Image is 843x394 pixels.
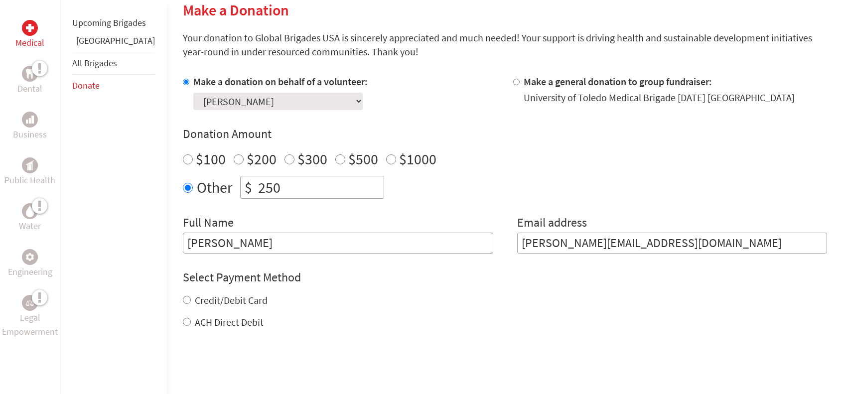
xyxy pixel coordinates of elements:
[72,57,117,69] a: All Brigades
[183,126,827,142] h4: Donation Amount
[193,75,368,88] label: Make a donation on behalf of a volunteer:
[19,219,41,233] p: Water
[72,12,155,34] li: Upcoming Brigades
[348,149,378,168] label: $500
[196,149,226,168] label: $100
[8,265,52,279] p: Engineering
[26,300,34,306] img: Legal Empowerment
[22,157,38,173] div: Public Health
[22,66,38,82] div: Dental
[297,149,327,168] label: $300
[19,203,41,233] a: WaterWater
[247,149,277,168] label: $200
[4,173,55,187] p: Public Health
[15,20,44,50] a: MedicalMedical
[22,20,38,36] div: Medical
[26,24,34,32] img: Medical
[2,311,58,339] p: Legal Empowerment
[72,34,155,52] li: Guatemala
[399,149,436,168] label: $1000
[26,69,34,78] img: Dental
[76,35,155,46] a: [GEOGRAPHIC_DATA]
[13,112,47,141] a: BusinessBusiness
[4,157,55,187] a: Public HealthPublic Health
[22,203,38,219] div: Water
[256,176,384,198] input: Enter Amount
[183,31,827,59] p: Your donation to Global Brigades USA is sincerely appreciated and much needed! Your support is dr...
[22,112,38,128] div: Business
[72,52,155,75] li: All Brigades
[524,75,712,88] label: Make a general donation to group fundraiser:
[26,205,34,217] img: Water
[197,176,232,199] label: Other
[26,116,34,124] img: Business
[195,294,268,306] label: Credit/Debit Card
[183,233,493,254] input: Enter Full Name
[72,17,146,28] a: Upcoming Brigades
[22,249,38,265] div: Engineering
[22,295,38,311] div: Legal Empowerment
[183,215,234,233] label: Full Name
[13,128,47,141] p: Business
[26,253,34,261] img: Engineering
[183,1,827,19] h2: Make a Donation
[517,215,587,233] label: Email address
[72,75,155,97] li: Donate
[17,82,42,96] p: Dental
[15,36,44,50] p: Medical
[17,66,42,96] a: DentalDental
[26,160,34,170] img: Public Health
[241,176,256,198] div: $
[517,233,828,254] input: Your Email
[183,269,827,285] h4: Select Payment Method
[2,295,58,339] a: Legal EmpowermentLegal Empowerment
[524,91,795,105] div: University of Toledo Medical Brigade [DATE] [GEOGRAPHIC_DATA]
[72,80,100,91] a: Donate
[183,349,334,388] iframe: reCAPTCHA
[8,249,52,279] a: EngineeringEngineering
[195,316,264,328] label: ACH Direct Debit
